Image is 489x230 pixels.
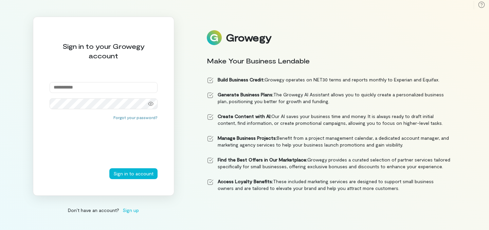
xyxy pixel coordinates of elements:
[218,92,273,97] strong: Generate Business Plans:
[207,178,451,192] li: These included marketing services are designed to support small business owners and are tailored ...
[33,207,174,214] div: Don’t have an account?
[207,135,451,148] li: Benefit from a project management calendar, a dedicated account manager, and marketing agency ser...
[218,178,273,184] strong: Access Loyalty Benefits:
[50,41,158,60] div: Sign in to your Growegy account
[218,77,265,82] strong: Build Business Credit:
[218,135,277,141] strong: Manage Business Projects:
[113,115,158,120] button: Forgot your password?
[207,91,451,105] li: The Growegy AI Assistant allows you to quickly create a personalized business plan, positioning y...
[207,156,451,170] li: Growegy provides a curated selection of partner services tailored specifically for small business...
[207,113,451,127] li: Our AI saves your business time and money. It is always ready to draft initial content, find info...
[123,207,139,214] span: Sign up
[207,56,451,65] div: Make Your Business Lendable
[226,32,271,43] div: Growegy
[109,168,158,179] button: Sign in to account
[207,76,451,83] li: Growegy operates on NET30 terms and reports monthly to Experian and Equifax.
[207,30,222,45] img: Logo
[218,113,271,119] strong: Create Content with AI:
[218,157,307,162] strong: Find the Best Offers in Our Marketplace:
